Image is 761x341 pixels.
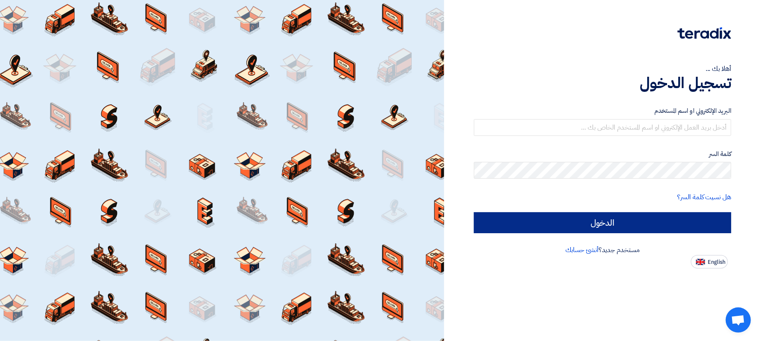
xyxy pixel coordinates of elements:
input: أدخل بريد العمل الإلكتروني او اسم المستخدم الخاص بك ... [474,119,731,136]
label: البريد الإلكتروني او اسم المستخدم [474,106,731,116]
img: en-US.png [696,259,705,265]
input: الدخول [474,212,731,233]
h1: تسجيل الدخول [474,74,731,92]
div: أهلا بك ... [474,64,731,74]
img: Teradix logo [677,27,731,39]
label: كلمة السر [474,149,731,159]
a: Open chat [726,307,751,333]
div: مستخدم جديد؟ [474,245,731,255]
a: أنشئ حسابك [565,245,599,255]
a: هل نسيت كلمة السر؟ [677,192,731,202]
button: English [691,255,728,268]
span: English [708,259,725,265]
